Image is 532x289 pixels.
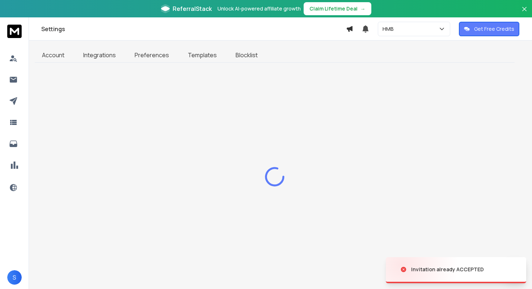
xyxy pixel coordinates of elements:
p: Get Free Credits [474,25,514,33]
a: Blocklist [228,48,265,62]
button: S [7,270,22,285]
p: Unlock AI-powered affiliate growth [218,5,301,12]
a: Account [35,48,72,62]
img: image [386,250,458,289]
p: HMB [383,25,397,33]
button: Close banner [520,4,529,22]
div: Invitation already ACCEPTED [411,266,484,273]
span: ReferralStack [173,4,212,13]
button: Claim Lifetime Deal→ [304,2,371,15]
button: Get Free Credits [459,22,519,36]
h1: Settings [41,25,346,33]
a: Templates [181,48,224,62]
a: Integrations [76,48,123,62]
a: Preferences [127,48,176,62]
span: → [360,5,366,12]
